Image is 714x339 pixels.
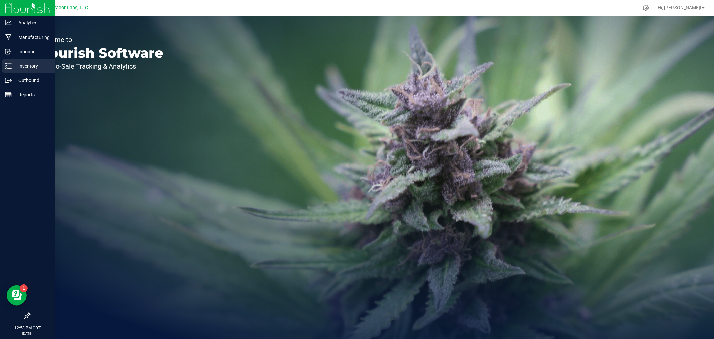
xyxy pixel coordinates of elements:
[49,5,88,11] span: Curador Labs, LLC
[5,91,12,98] inline-svg: Reports
[12,48,52,56] p: Inbound
[36,46,163,60] p: Flourish Software
[5,77,12,84] inline-svg: Outbound
[3,331,52,336] p: [DATE]
[658,5,701,10] span: Hi, [PERSON_NAME]!
[12,33,52,41] p: Manufacturing
[5,19,12,26] inline-svg: Analytics
[12,76,52,84] p: Outbound
[12,91,52,99] p: Reports
[5,48,12,55] inline-svg: Inbound
[5,63,12,69] inline-svg: Inventory
[20,284,28,292] iframe: Resource center unread badge
[5,34,12,41] inline-svg: Manufacturing
[3,325,52,331] p: 12:58 PM CDT
[36,36,163,43] p: Welcome to
[12,19,52,27] p: Analytics
[12,62,52,70] p: Inventory
[7,285,27,306] iframe: Resource center
[642,5,650,11] div: Manage settings
[36,63,163,70] p: Seed-to-Sale Tracking & Analytics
